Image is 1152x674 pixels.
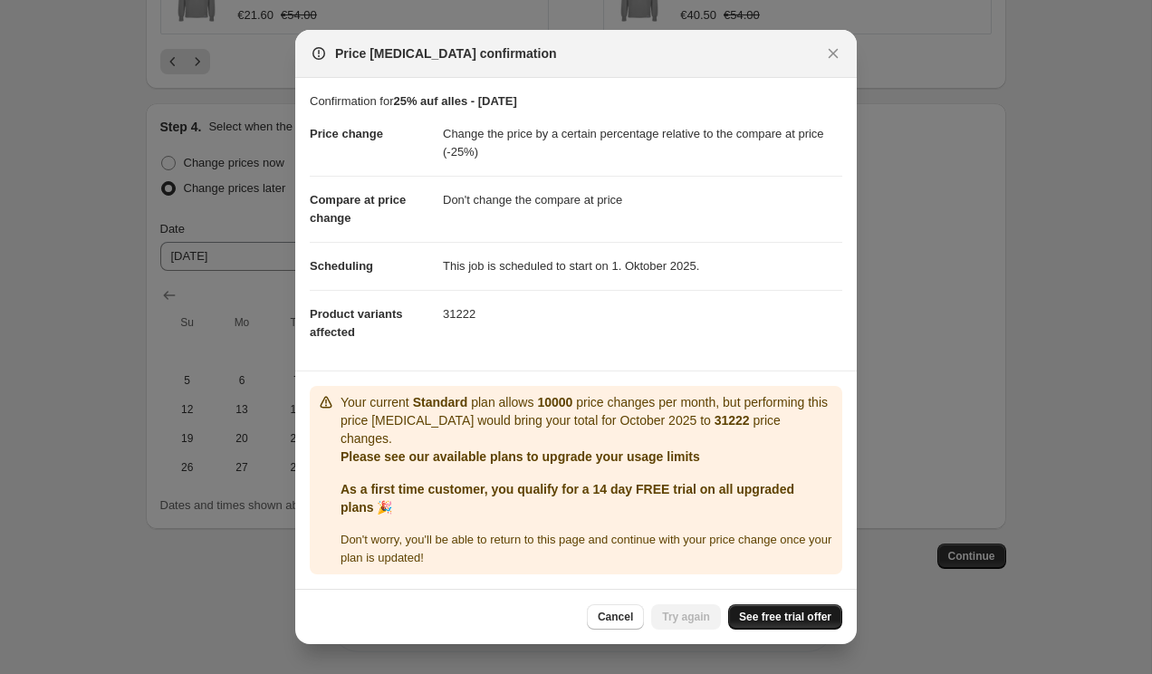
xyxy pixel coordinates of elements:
[821,41,846,66] button: Close
[310,92,842,111] p: Confirmation for
[310,193,406,225] span: Compare at price change
[310,259,373,273] span: Scheduling
[443,176,842,224] dd: Don't change the compare at price
[443,111,842,176] dd: Change the price by a certain percentage relative to the compare at price (-25%)
[728,604,842,630] a: See free trial offer
[335,44,557,63] span: Price [MEDICAL_DATA] confirmation
[310,127,383,140] span: Price change
[393,94,516,108] b: 25% auf alles - [DATE]
[341,448,835,466] p: Please see our available plans to upgrade your usage limits
[341,482,794,515] b: As a first time customer, you qualify for a 14 day FREE trial on all upgraded plans 🎉
[715,413,750,428] b: 31222
[598,610,633,624] span: Cancel
[537,395,572,409] b: 10000
[587,604,644,630] button: Cancel
[341,533,831,564] span: Don ' t worry, you ' ll be able to return to this page and continue with your price change once y...
[443,242,842,290] dd: This job is scheduled to start on 1. Oktober 2025.
[739,610,831,624] span: See free trial offer
[443,290,842,338] dd: 31222
[413,395,468,409] b: Standard
[310,307,403,339] span: Product variants affected
[341,393,835,448] p: Your current plan allows price changes per month, but performing this price [MEDICAL_DATA] would ...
